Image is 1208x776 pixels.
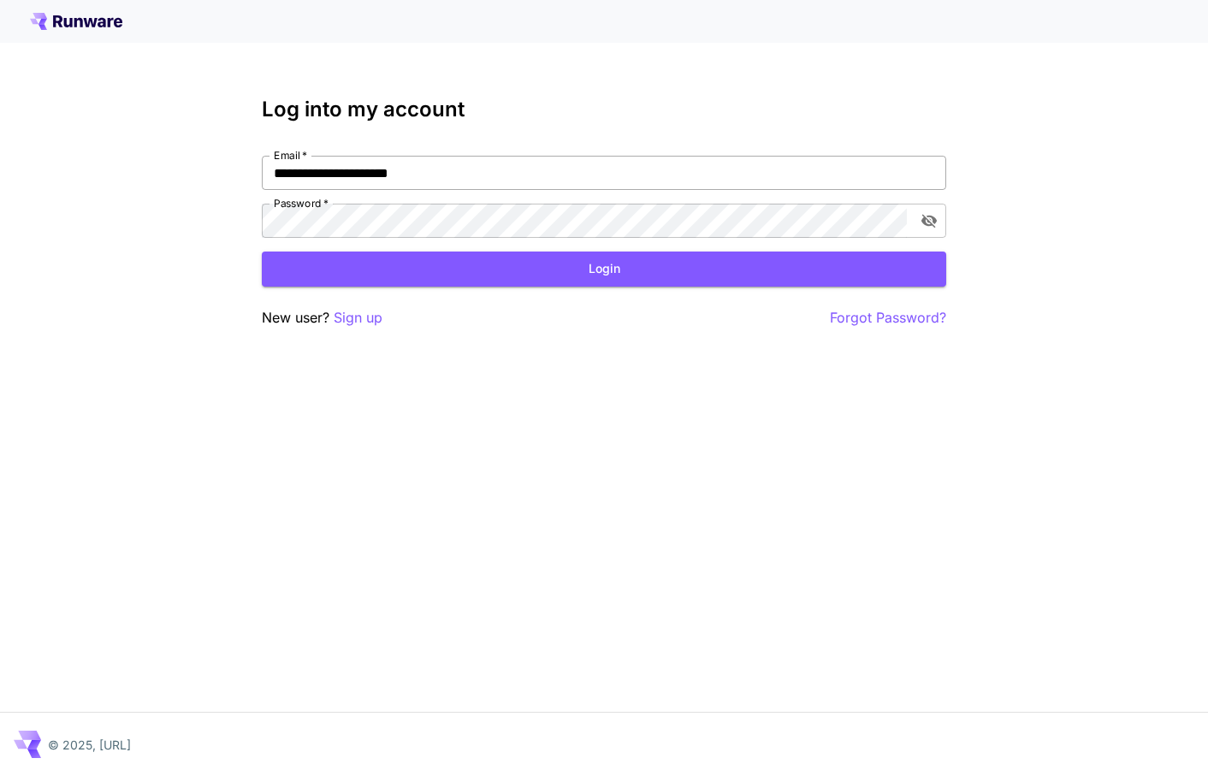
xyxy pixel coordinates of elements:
button: Forgot Password? [830,307,946,329]
label: Email [274,148,307,163]
button: toggle password visibility [914,205,944,236]
p: New user? [262,307,382,329]
button: Login [262,252,946,287]
label: Password [274,196,329,210]
p: © 2025, [URL] [48,736,131,754]
button: Sign up [334,307,382,329]
h3: Log into my account [262,98,946,121]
